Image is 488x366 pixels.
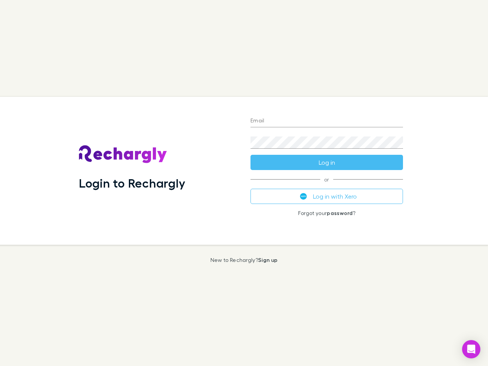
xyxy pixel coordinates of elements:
p: New to Rechargly? [210,257,278,263]
button: Log in [250,155,403,170]
img: Rechargly's Logo [79,145,167,164]
p: Forgot your ? [250,210,403,216]
a: Sign up [258,257,278,263]
img: Xero's logo [300,193,307,200]
div: Open Intercom Messenger [462,340,480,358]
h1: Login to Rechargly [79,176,185,190]
a: password [327,210,353,216]
button: Log in with Xero [250,189,403,204]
